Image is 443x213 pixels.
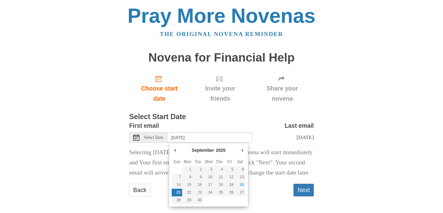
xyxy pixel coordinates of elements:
abbr: Sunday [174,159,181,164]
button: 21 [172,189,182,196]
label: First email [129,121,159,131]
button: 8 [182,173,193,181]
abbr: Saturday [237,159,243,164]
div: Click "Next" to confirm your start date first. [190,70,251,107]
button: Next [293,184,314,196]
a: Back [129,184,150,196]
button: 9 [193,173,203,181]
h3: Select Start Date [129,113,314,121]
abbr: Monday [184,159,191,164]
button: 30 [193,196,203,204]
abbr: Thursday [216,159,222,164]
button: 6 [235,166,245,173]
button: 10 [203,173,214,181]
button: 13 [235,173,245,181]
button: 22 [182,189,193,196]
button: 29 [182,196,193,204]
button: 27 [235,189,245,196]
span: Select Date [144,135,163,140]
div: September [191,146,215,155]
button: 2 [193,166,203,173]
button: 20 [235,181,245,189]
button: 25 [214,189,224,196]
button: 19 [225,181,235,189]
button: Previous Month [172,146,178,155]
a: Pray More Novenas [128,4,316,27]
button: 16 [193,181,203,189]
button: 11 [214,173,224,181]
button: 15 [182,181,193,189]
div: Click "Next" to confirm your start date first. [251,70,314,107]
button: 18 [214,181,224,189]
p: Selecting [DATE] as the start date means Your novena will start immediately and Your first email ... [129,147,314,178]
button: 24 [203,189,214,196]
a: Choose start date [129,70,190,107]
label: Last email [285,121,314,131]
button: 17 [203,181,214,189]
button: 7 [172,173,182,181]
button: 1 [182,166,193,173]
a: The original novena reminder [160,31,283,37]
h1: Novena for Financial Help [129,51,314,64]
button: 23 [193,189,203,196]
abbr: Wednesday [205,159,213,164]
span: Invite your friends [196,83,245,104]
span: Choose start date [135,83,183,104]
button: Next Month [239,146,245,155]
span: Share your novena [257,83,308,104]
button: 4 [214,166,224,173]
button: 28 [172,196,182,204]
button: 5 [225,166,235,173]
button: 3 [203,166,214,173]
abbr: Friday [227,159,232,164]
button: 14 [172,181,182,189]
abbr: Tuesday [195,159,201,164]
button: 12 [225,173,235,181]
button: 26 [225,189,235,196]
div: 2025 [215,146,226,155]
span: [DATE] [297,134,314,140]
input: Use the arrow keys to pick a date [167,132,252,143]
